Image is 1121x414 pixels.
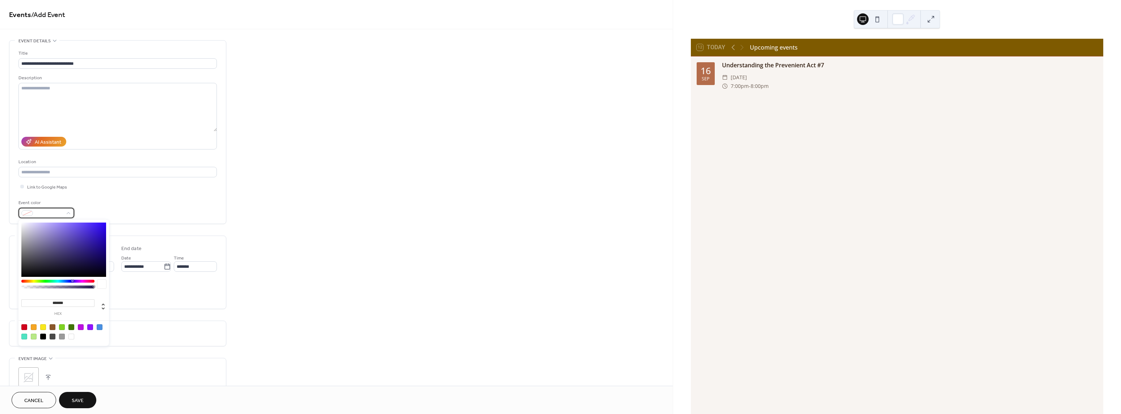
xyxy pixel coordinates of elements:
div: #BD10E0 [78,324,84,330]
div: Understanding the Prevenient Act #7 [722,61,1097,69]
div: #F5A623 [31,324,37,330]
button: AI Assistant [21,137,66,147]
button: Cancel [12,392,56,408]
span: Event details [18,37,51,45]
div: 16 [701,66,711,75]
span: - [749,82,751,90]
span: Event image [18,355,47,363]
div: Event color [18,199,73,207]
div: #4A4A4A [50,334,55,339]
div: End date [121,245,142,253]
div: Sep [702,77,710,81]
span: [DATE] [731,73,747,82]
div: #9013FE [87,324,93,330]
div: #4A90E2 [97,324,102,330]
div: #7ED321 [59,324,65,330]
span: 8:00pm [751,82,769,90]
div: ​ [722,82,728,90]
div: #000000 [40,334,46,339]
span: / Add Event [31,8,65,22]
div: #8B572A [50,324,55,330]
span: Date [121,254,131,262]
span: Time [174,254,184,262]
div: #9B9B9B [59,334,65,339]
div: #FFFFFF [68,334,74,339]
div: ​ [722,73,728,82]
div: Upcoming events [750,43,798,52]
label: hex [21,312,95,316]
span: Save [72,397,84,405]
div: ; [18,367,39,388]
div: #50E3C2 [21,334,27,339]
div: Title [18,50,215,57]
div: #417505 [68,324,74,330]
span: 7:00pm [731,82,749,90]
div: Description [18,74,215,82]
div: #B8E986 [31,334,37,339]
div: #D0021B [21,324,27,330]
span: Cancel [24,397,43,405]
span: Link to Google Maps [27,183,67,191]
button: Save [59,392,96,408]
a: Events [9,8,31,22]
div: #F8E71C [40,324,46,330]
div: AI Assistant [35,139,61,146]
div: Location [18,158,215,166]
